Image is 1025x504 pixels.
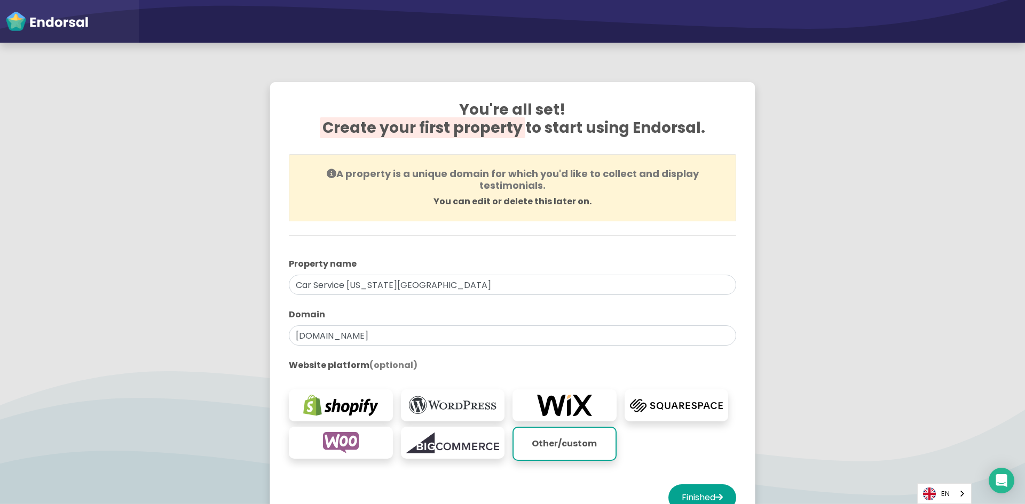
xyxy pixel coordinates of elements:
img: woocommerce.com-logo.png [294,432,388,453]
p: Other/custom [519,433,610,454]
span: (optional) [369,359,417,371]
span: Create your first property [320,117,525,138]
div: Language [917,483,972,504]
p: You can edit or delete this later on. [303,195,722,208]
img: bigcommerce.com-logo.png [406,432,500,453]
aside: Language selected: English [917,483,972,504]
h2: You're all set! to start using Endorsal. [289,101,736,150]
img: wix.com-logo.png [518,395,611,416]
img: shopify.com-logo.png [294,395,388,416]
input: eg. websitename.com [289,325,736,346]
img: wordpress.org-logo.png [406,395,500,416]
h4: A property is a unique domain for which you'd like to collect and display testimonials. [303,168,722,191]
img: endorsal-logo-white@2x.png [5,11,89,32]
label: Website platform [289,359,736,372]
a: EN [918,484,971,503]
label: Property name [289,258,736,270]
input: eg. My Website [289,275,736,295]
img: squarespace.com-logo.png [630,395,723,416]
div: Open Intercom Messenger [989,468,1014,493]
label: Domain [289,308,736,321]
